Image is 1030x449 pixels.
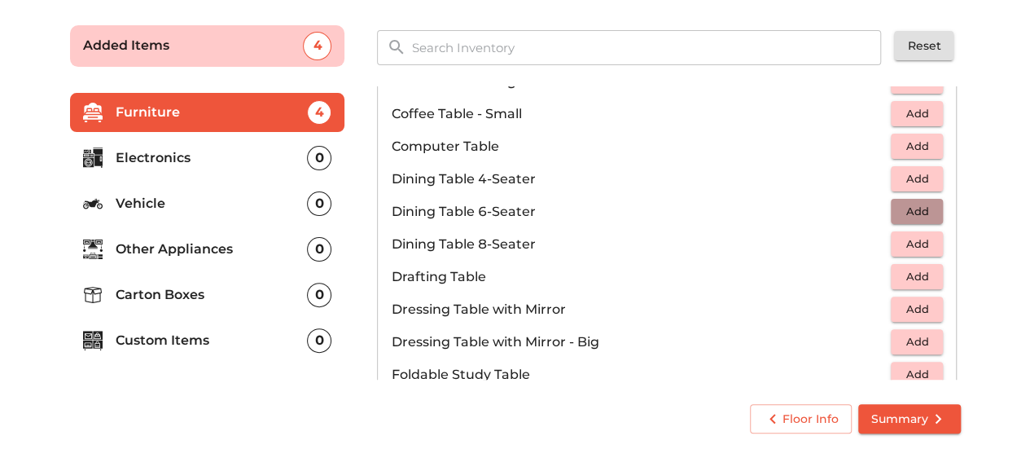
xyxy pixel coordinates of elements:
[303,32,331,60] div: 4
[891,329,943,354] button: Add
[391,365,891,385] p: Foldable Study Table
[891,231,943,257] button: Add
[899,267,935,286] span: Add
[899,169,935,188] span: Add
[899,300,935,319] span: Add
[899,235,935,253] span: Add
[899,104,935,123] span: Add
[391,137,891,156] p: Computer Table
[116,148,308,168] p: Electronics
[307,283,331,307] div: 0
[391,332,891,352] p: Dressing Table with Mirror - Big
[899,202,935,221] span: Add
[391,300,891,319] p: Dressing Table with Mirror
[116,240,308,259] p: Other Appliances
[891,362,943,387] button: Add
[116,103,308,122] p: Furniture
[891,297,943,322] button: Add
[891,264,943,289] button: Add
[391,267,891,287] p: Drafting Table
[83,36,304,55] p: Added Items
[763,409,839,429] span: Floor Info
[899,137,935,156] span: Add
[907,36,940,56] span: Reset
[391,235,891,254] p: Dining Table 8-Seater
[307,100,331,125] div: 4
[307,237,331,262] div: 0
[401,30,892,65] input: Search Inventory
[891,134,943,159] button: Add
[391,202,891,222] p: Dining Table 6-Seater
[750,404,852,434] button: Floor Info
[307,146,331,170] div: 0
[391,169,891,189] p: Dining Table 4-Seater
[871,409,948,429] span: Summary
[894,31,953,61] button: Reset
[391,104,891,124] p: Coffee Table - Small
[307,328,331,353] div: 0
[891,101,943,126] button: Add
[858,404,961,434] button: Summary
[899,365,935,384] span: Add
[899,332,935,351] span: Add
[116,194,308,213] p: Vehicle
[891,199,943,224] button: Add
[307,191,331,216] div: 0
[116,331,308,350] p: Custom Items
[116,285,308,305] p: Carton Boxes
[891,166,943,191] button: Add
